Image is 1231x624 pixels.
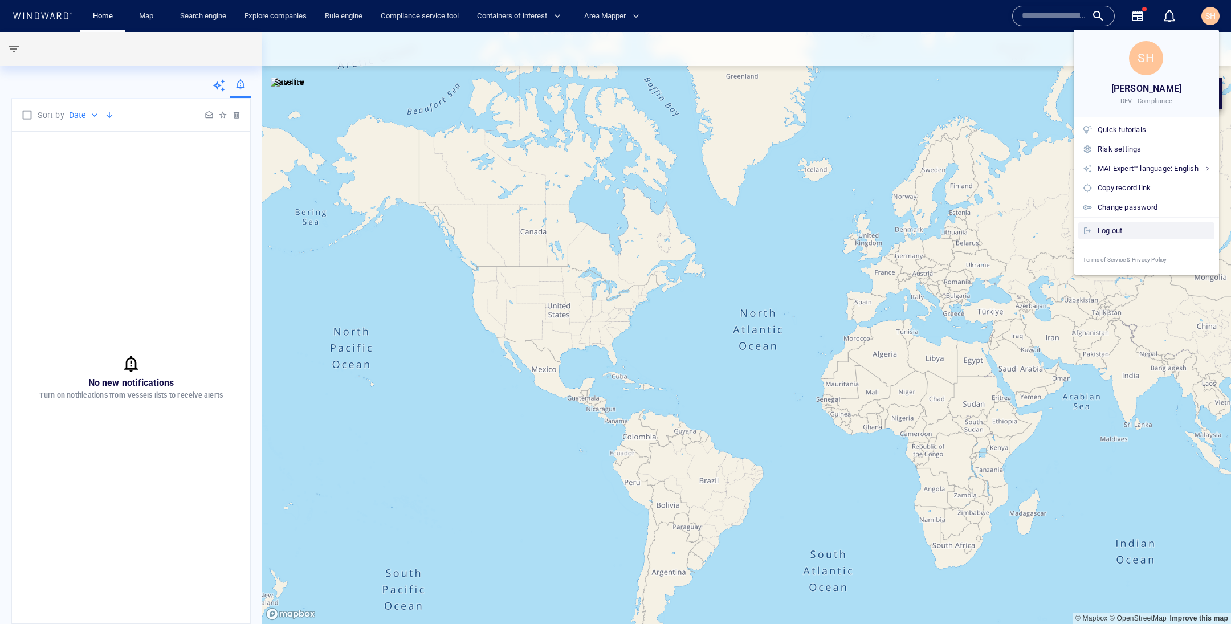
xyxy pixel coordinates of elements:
[1138,51,1155,65] span: SH
[1074,244,1219,275] a: Terms of Service & Privacy Policy
[1183,573,1222,615] iframe: Chat
[1098,201,1210,214] div: Change password
[1098,162,1210,175] div: MAI Expert™ language: English
[1098,182,1210,194] div: Copy record link
[1120,97,1172,106] span: DEV - Compliance
[1098,225,1210,237] div: Log out
[1098,124,1210,136] div: Quick tutorials
[1111,81,1182,97] span: [PERSON_NAME]
[1098,143,1210,156] div: Risk settings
